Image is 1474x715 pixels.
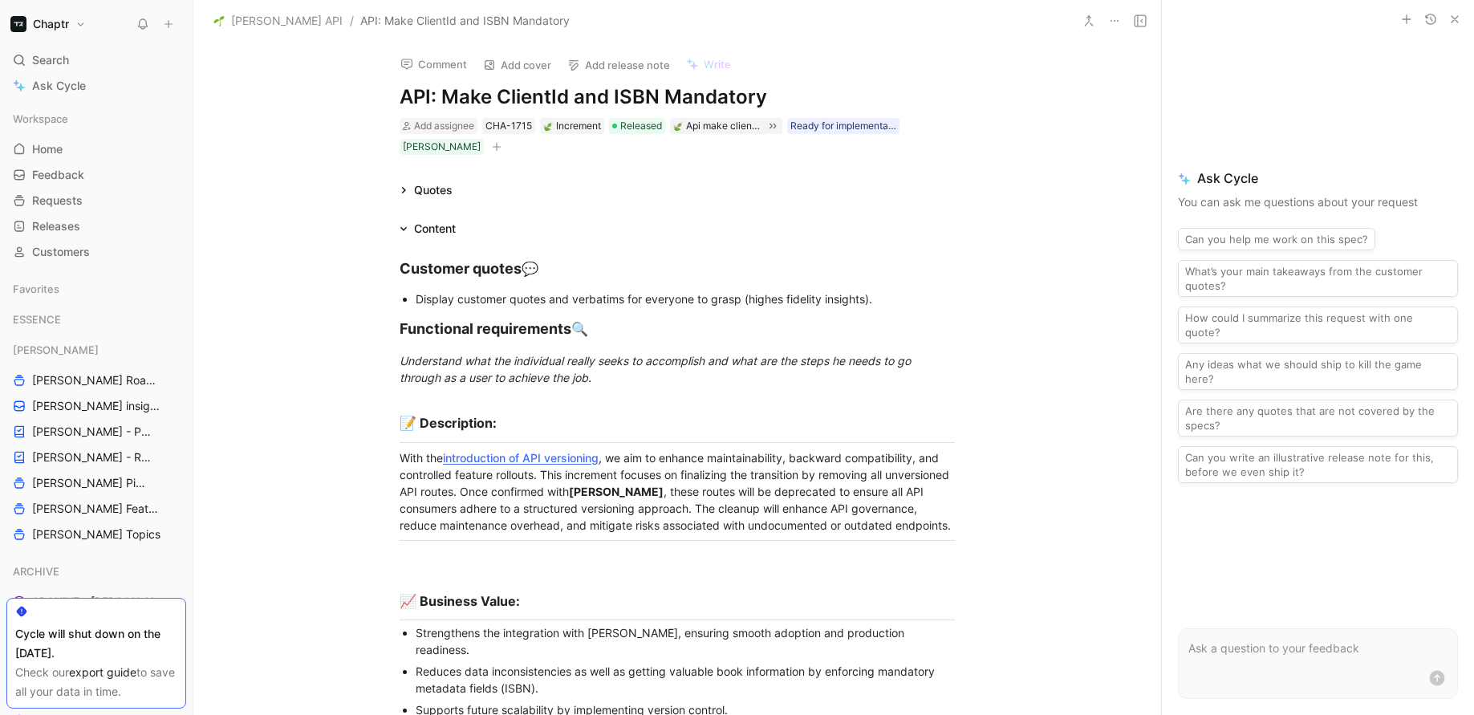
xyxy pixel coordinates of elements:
strong: Customer quotes [400,260,522,277]
span: [PERSON_NAME] Topics [32,526,160,542]
button: How could I summarize this request with one quote? [1178,307,1458,343]
div: Released [609,118,665,134]
span: Ask Cycle [32,76,86,95]
span: Search [32,51,69,70]
p: You can ask me questions about your request [1178,193,1458,212]
span: Feedback [32,167,84,183]
span: Releases [32,218,80,234]
a: export guide [69,665,136,679]
div: Quotes [393,181,459,200]
div: Favorites [6,277,186,301]
a: [PERSON_NAME] insights [6,394,186,418]
a: [PERSON_NAME] Pipeline [6,471,186,495]
div: Quotes [414,181,453,200]
button: Add cover [476,54,558,76]
div: [PERSON_NAME][PERSON_NAME] Roadmap - open items[PERSON_NAME] insights[PERSON_NAME] - PLANNINGS[PE... [6,338,186,546]
a: [PERSON_NAME] Topics [6,522,186,546]
span: Home [32,141,63,157]
button: Write [679,53,738,75]
div: [PERSON_NAME] [6,338,186,362]
button: Add release note [560,54,677,76]
span: Customers [32,244,90,260]
span: Requests [32,193,83,209]
strong: Business Value: [420,593,520,609]
button: What’s your main takeaways from the customer quotes? [1178,260,1458,297]
span: 💬 [522,261,538,277]
img: 🍃 [543,121,553,131]
span: [PERSON_NAME] insights [32,398,164,414]
div: Display customer quotes and verbatims for everyone to grasp (highes fidelity insights). [416,290,955,307]
button: Comment [393,53,474,75]
span: / [350,11,354,30]
span: [PERSON_NAME] Roadmap - open items [32,372,159,388]
span: 🔍 [571,321,588,337]
img: 🌱 [213,15,225,26]
button: Any ideas what we should ship to kill the game here? [1178,353,1458,390]
div: With the , we aim to enhance maintainability, backward compatibility, and controlled feature roll... [400,449,955,534]
span: ARCHIVE - [PERSON_NAME] Pipeline [32,594,169,610]
span: Favorites [13,281,59,297]
div: ESSENCE [6,307,186,336]
div: Check our to save all your data in time. [15,663,177,701]
strong: Functional requirements [400,320,571,337]
div: Cycle will shut down on the [DATE]. [15,624,177,663]
a: Feedback [6,163,186,187]
a: ARCHIVE - [PERSON_NAME] Pipeline [6,590,186,614]
div: 🍃Increment [540,118,604,134]
div: Reduces data inconsistencies as well as getting valuable book information by enforcing mandatory ... [416,663,955,697]
strong: [PERSON_NAME] [569,485,664,498]
em: Understand what the individual really seeks to accomplish and what are the steps he needs to go t... [400,354,914,384]
a: Ask Cycle [6,74,186,98]
strong: Description: [420,415,497,431]
div: Api make clientid and isbn mandatory [686,118,761,134]
span: ARCHIVE [13,563,59,579]
span: [PERSON_NAME] - REFINEMENTS [32,449,156,465]
span: [PERSON_NAME] API [231,11,343,30]
button: Can you write an illustrative release note for this, before we even ship it? [1178,446,1458,483]
div: ARCHIVE [6,559,186,583]
div: ARCHIVEARCHIVE - [PERSON_NAME] PipelineARCHIVE - Noa Pipeline [6,559,186,640]
h1: Chaptr [33,17,69,31]
button: ChaptrChaptr [6,13,90,35]
div: Content [393,219,462,238]
div: CHA-1715 [485,118,532,134]
div: Content [414,219,456,238]
a: Home [6,137,186,161]
span: [PERSON_NAME] [13,342,99,358]
button: Are there any quotes that are not covered by the specs? [1178,400,1458,437]
div: Ready for implementation [790,118,896,134]
span: [PERSON_NAME] - PLANNINGS [32,424,154,440]
button: Can you help me work on this spec? [1178,228,1375,250]
img: 🍃 [673,121,683,131]
span: API: Make ClientId and ISBN Mandatory [360,11,570,30]
h1: API: Make ClientId and ISBN Mandatory [400,84,955,110]
a: Releases [6,214,186,238]
span: 📈 [400,593,416,609]
a: [PERSON_NAME] Features [6,497,186,521]
span: Add assignee [414,120,474,132]
a: Requests [6,189,186,213]
a: [PERSON_NAME] Roadmap - open items [6,368,186,392]
a: introduction of API versioning [443,451,599,465]
div: Strengthens the integration with [PERSON_NAME], ensuring smooth adoption and production readiness. [416,624,955,658]
span: Workspace [13,111,68,127]
span: Write [704,57,731,71]
span: Ask Cycle [1178,169,1458,188]
a: Customers [6,240,186,264]
div: Workspace [6,107,186,131]
div: Increment [543,118,601,134]
span: [PERSON_NAME] Pipeline [32,475,149,491]
span: 📝 [400,415,416,431]
img: Chaptr [10,16,26,32]
button: 🌱[PERSON_NAME] API [209,11,347,30]
div: ESSENCE [6,307,186,331]
span: Released [620,118,662,134]
div: [PERSON_NAME] [403,139,481,155]
span: [PERSON_NAME] Features [32,501,164,517]
div: Search [6,48,186,72]
span: ESSENCE [13,311,61,327]
a: [PERSON_NAME] - REFINEMENTS [6,445,186,469]
a: [PERSON_NAME] - PLANNINGS [6,420,186,444]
